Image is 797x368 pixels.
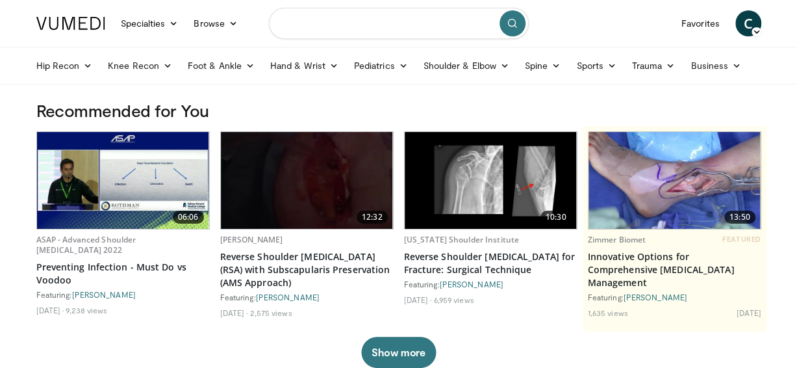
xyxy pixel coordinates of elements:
a: Browse [186,10,246,36]
img: 14de8be9-0a1b-4abf-a68a-6c172c585c2e.620x360_q85_upscale.jpg [405,132,577,229]
a: [PERSON_NAME] [440,280,503,289]
li: [DATE] [737,308,761,318]
span: 13:50 [724,211,755,224]
li: [DATE] [36,305,64,315]
a: Business [683,53,749,79]
a: Trauma [624,53,683,79]
a: [PERSON_NAME] [256,293,320,302]
a: Pediatrics [346,53,416,79]
input: Search topics, interventions [269,8,529,39]
img: ce164293-0bd9-447d-b578-fc653e6584c8.620x360_q85_upscale.jpg [588,132,761,229]
span: 10:30 [540,211,572,224]
a: Specialties [113,10,186,36]
a: [PERSON_NAME] [220,234,283,245]
img: VuMedi Logo [36,17,105,30]
a: Foot & Ankle [180,53,262,79]
img: f5a43089-e37c-4409-89bd-d6d9eaa40135.620x360_q85_upscale.jpg [221,132,393,229]
li: [DATE] [404,295,432,305]
span: FEATURED [722,235,761,244]
a: Favorites [674,10,727,36]
div: Featuring: [588,292,761,302]
span: 06:06 [173,211,204,224]
a: Spine [517,53,568,79]
a: Zimmer Biomet [588,234,646,245]
a: 13:50 [588,132,761,229]
li: [DATE] [220,308,248,318]
a: Reverse Shoulder [MEDICAL_DATA] (RSA) with Subscapularis Preservation (AMS Approach) [220,250,394,289]
a: 10:30 [405,132,577,229]
a: [US_STATE] Shoulder Institute [404,234,519,245]
a: Shoulder & Elbow [416,53,517,79]
li: 1,635 views [588,308,628,318]
a: ASAP - Advanced Shoulder [MEDICAL_DATA] 2022 [36,234,136,256]
div: Featuring: [36,289,210,300]
a: Preventing Infection - Must Do vs Voodoo [36,261,210,287]
img: aae374fe-e30c-4d93-85d1-1c39c8cb175f.620x360_q85_upscale.jpg [37,132,209,229]
a: Sports [568,53,624,79]
a: Hand & Wrist [262,53,346,79]
span: 12:32 [357,211,388,224]
a: Hip Recon [29,53,101,79]
a: Innovative Options for Comprehensive [MEDICAL_DATA] Management [588,250,761,289]
button: Show more [361,337,436,368]
a: 06:06 [37,132,209,229]
li: 6,959 views [433,295,474,305]
li: 9,238 views [66,305,107,315]
a: 12:32 [221,132,393,229]
a: Reverse Shoulder [MEDICAL_DATA] for Fracture: Surgical Technique [404,250,577,276]
a: [PERSON_NAME] [72,290,136,299]
div: Featuring: [220,292,394,302]
div: Featuring: [404,279,577,289]
a: Knee Recon [100,53,180,79]
a: C [735,10,761,36]
a: [PERSON_NAME] [624,293,687,302]
h3: Recommended for You [36,100,761,121]
li: 2,575 views [249,308,292,318]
